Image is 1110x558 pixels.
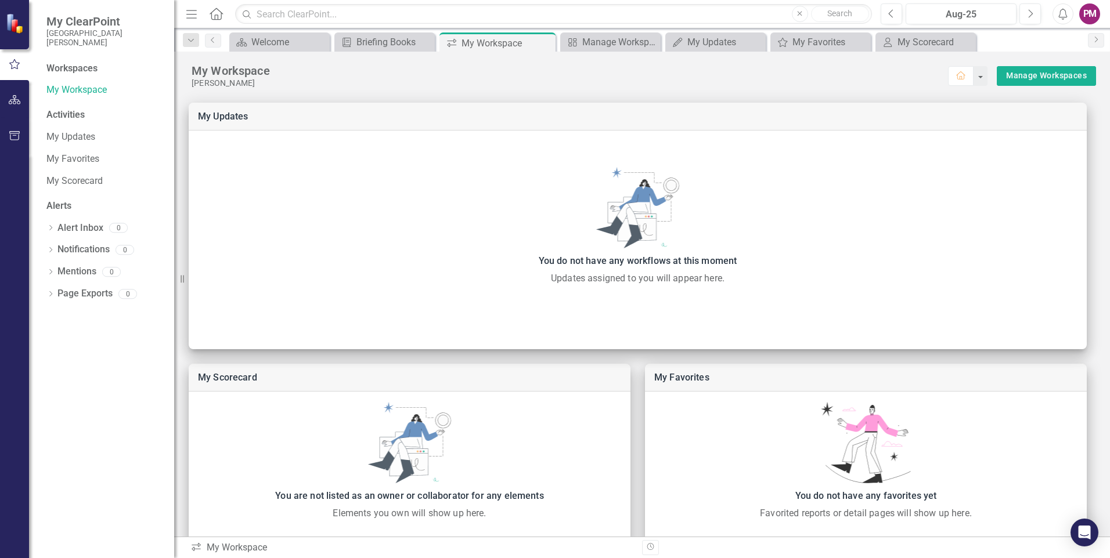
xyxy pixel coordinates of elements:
[109,223,128,233] div: 0
[46,131,163,144] a: My Updates
[46,108,163,122] div: Activities
[118,289,137,299] div: 0
[194,253,1081,269] div: You do not have any workflows at this moment
[46,28,163,48] small: [GEOGRAPHIC_DATA][PERSON_NAME]
[651,506,1081,520] div: Favorited reports or detail pages will show up here.
[651,488,1081,504] div: You do not have any favorites yet
[898,35,973,49] div: My Scorecard
[878,35,973,49] a: My Scorecard
[46,62,98,75] div: Workspaces
[198,372,257,383] a: My Scorecard
[1006,68,1087,83] a: Manage Workspaces
[811,6,869,22] button: Search
[1079,3,1100,24] button: PM
[827,9,852,18] span: Search
[57,265,96,278] a: Mentions
[997,66,1096,86] div: split button
[235,4,872,24] input: Search ClearPoint...
[194,506,625,520] div: Elements you own will show up here.
[57,287,113,300] a: Page Exports
[232,35,327,49] a: Welcome
[46,175,163,188] a: My Scorecard
[116,245,134,255] div: 0
[194,488,625,504] div: You are not listed as an owner or collaborator for any elements
[792,35,868,49] div: My Favorites
[251,35,327,49] div: Welcome
[356,35,432,49] div: Briefing Books
[906,3,1017,24] button: Aug-25
[462,36,553,50] div: My Workspace
[46,153,163,166] a: My Favorites
[337,35,432,49] a: Briefing Books
[194,271,1081,285] div: Updates assigned to you will appear here.
[57,222,103,235] a: Alert Inbox
[668,35,763,49] a: My Updates
[1071,519,1098,546] div: Open Intercom Messenger
[773,35,868,49] a: My Favorites
[563,35,658,49] a: Manage Workspaces
[654,372,709,383] a: My Favorites
[6,13,26,34] img: ClearPoint Strategy
[46,84,163,97] a: My Workspace
[102,267,121,277] div: 0
[582,35,658,49] div: Manage Workspaces
[198,111,248,122] a: My Updates
[192,78,948,88] div: [PERSON_NAME]
[46,15,163,28] span: My ClearPoint
[57,243,110,256] a: Notifications
[687,35,763,49] div: My Updates
[997,66,1096,86] button: Manage Workspaces
[910,8,1012,21] div: Aug-25
[190,541,633,555] div: My Workspace
[192,63,948,78] div: My Workspace
[46,200,163,213] div: Alerts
